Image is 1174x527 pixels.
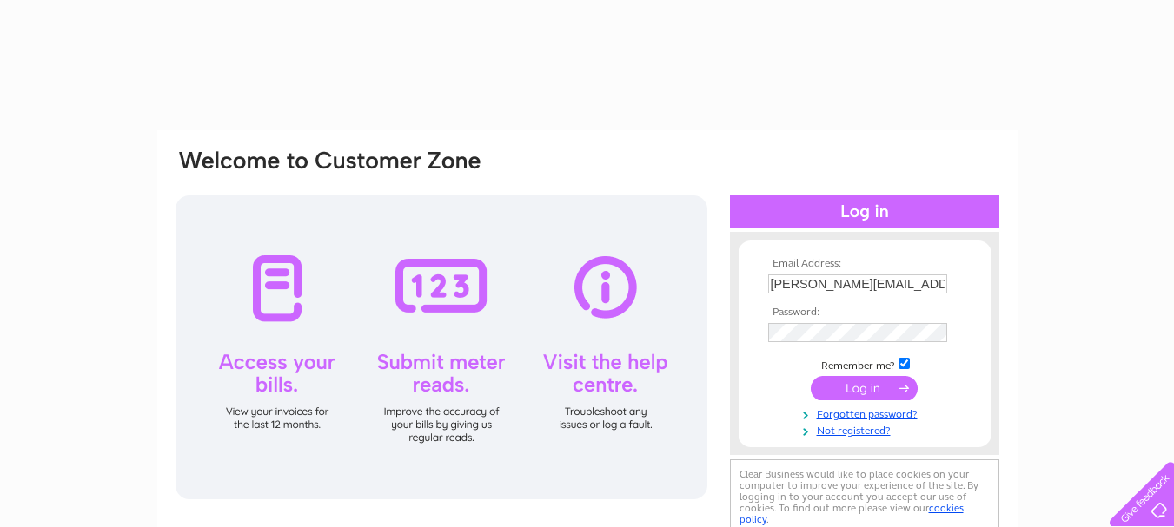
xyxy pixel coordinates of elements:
a: Not registered? [768,421,965,438]
a: cookies policy [740,502,964,525]
th: Password: [764,306,965,319]
th: Email Address: [764,258,965,270]
a: Forgotten password? [768,405,965,421]
td: Remember me? [764,355,965,372]
input: Submit [811,376,918,400]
